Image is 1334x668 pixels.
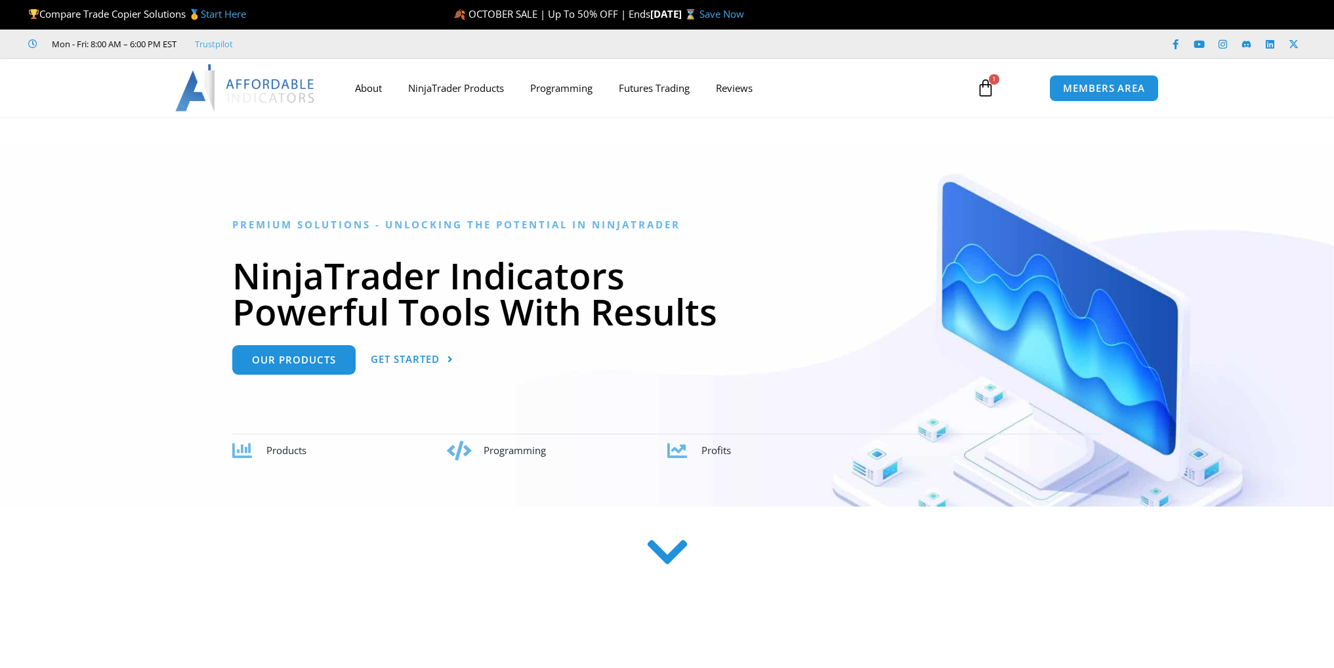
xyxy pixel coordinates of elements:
[232,219,1102,231] h6: Premium Solutions - Unlocking the Potential in NinjaTrader
[29,9,39,19] img: 🏆
[650,7,699,20] strong: [DATE] ⌛
[395,73,517,103] a: NinjaTrader Products
[703,73,766,103] a: Reviews
[701,444,731,457] span: Profits
[49,36,177,52] span: Mon - Fri: 8:00 AM – 6:00 PM EST
[201,7,246,20] a: Start Here
[252,355,336,365] span: Our Products
[232,345,356,375] a: Our Products
[517,73,606,103] a: Programming
[989,74,999,85] span: 1
[484,444,546,457] span: Programming
[1063,83,1145,93] span: MEMBERS AREA
[606,73,703,103] a: Futures Trading
[266,444,306,457] span: Products
[453,7,650,20] span: 🍂 OCTOBER SALE | Up To 50% OFF | Ends
[1049,75,1159,102] a: MEMBERS AREA
[175,64,316,112] img: LogoAI | Affordable Indicators – NinjaTrader
[232,257,1102,329] h1: NinjaTrader Indicators Powerful Tools With Results
[957,69,1014,107] a: 1
[371,354,440,364] span: Get Started
[699,7,744,20] a: Save Now
[28,7,246,20] span: Compare Trade Copier Solutions 🥇
[342,73,961,103] nav: Menu
[342,73,395,103] a: About
[371,345,453,375] a: Get Started
[195,36,233,52] a: Trustpilot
